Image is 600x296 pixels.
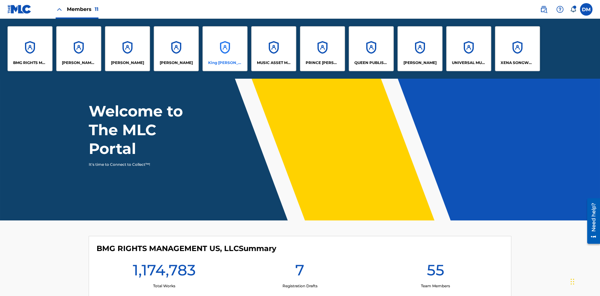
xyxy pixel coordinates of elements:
p: Team Members [421,283,450,289]
a: AccountsXENA SONGWRITER [495,26,540,71]
p: BMG RIGHTS MANAGEMENT US, LLC [13,60,47,66]
div: Drag [571,272,574,291]
p: UNIVERSAL MUSIC PUB GROUP [452,60,486,66]
p: RONALD MCTESTERSON [403,60,437,66]
a: AccountsKing [PERSON_NAME] [202,26,247,71]
a: Accounts[PERSON_NAME] SONGWRITER [56,26,101,71]
p: Registration Drafts [282,283,317,289]
a: AccountsUNIVERSAL MUSIC PUB GROUP [446,26,491,71]
div: User Menu [580,3,592,16]
a: AccountsMUSIC ASSET MANAGEMENT (MAM) [251,26,296,71]
span: Members [67,6,98,13]
a: Accounts[PERSON_NAME] [397,26,442,71]
img: help [556,6,564,13]
h1: Welcome to The MLC Portal [89,102,206,158]
p: PRINCE MCTESTERSON [306,60,340,66]
img: search [540,6,547,13]
p: XENA SONGWRITER [501,60,535,66]
a: AccountsPRINCE [PERSON_NAME] [300,26,345,71]
img: MLC Logo [7,5,32,14]
a: Accounts[PERSON_NAME] [154,26,199,71]
p: EYAMA MCSINGER [160,60,193,66]
p: King McTesterson [208,60,242,66]
p: CLEO SONGWRITER [62,60,96,66]
span: 11 [95,6,98,12]
h4: BMG RIGHTS MANAGEMENT US, LLC [97,244,276,253]
p: Total Works [153,283,175,289]
iframe: Resource Center [582,196,600,247]
h1: 1,174,783 [133,261,196,283]
div: Help [554,3,566,16]
a: AccountsBMG RIGHTS MANAGEMENT US, LLC [7,26,52,71]
p: QUEEN PUBLISHA [354,60,388,66]
img: Close [56,6,63,13]
h1: 7 [295,261,304,283]
a: AccountsQUEEN PUBLISHA [349,26,394,71]
a: Public Search [537,3,550,16]
a: Accounts[PERSON_NAME] [105,26,150,71]
p: ELVIS COSTELLO [111,60,144,66]
p: It's time to Connect to Collect™! [89,162,197,167]
h1: 55 [427,261,444,283]
div: Notifications [570,6,576,12]
p: MUSIC ASSET MANAGEMENT (MAM) [257,60,291,66]
iframe: Chat Widget [569,266,600,296]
